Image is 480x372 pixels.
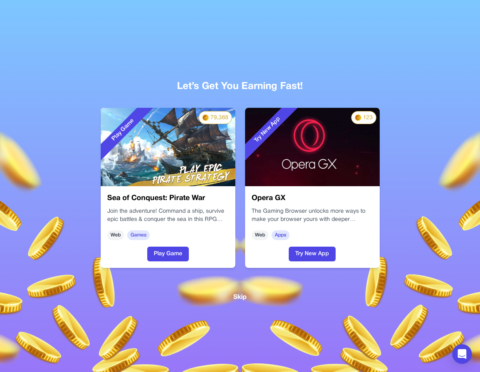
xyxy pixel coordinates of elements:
[107,207,229,224] p: Join the adventure! Command a ship, survive epic battles & conquer the sea in this RPG strategy g...
[147,247,189,261] button: Play Game
[452,344,472,364] div: Open Intercom Messenger
[272,230,290,240] span: Apps
[252,230,268,240] span: Web
[88,96,157,164] div: Play Game
[107,230,124,240] span: Web
[355,114,361,121] img: PMs
[233,96,301,164] div: Try New App
[233,292,247,303] button: Skip
[210,114,228,122] span: 79,388
[252,193,373,204] h3: Opera GX
[107,193,229,204] h3: Sea of Conquest: Pirate War
[13,80,467,93] div: Let’s Get You Earning Fast!
[252,207,373,224] p: The Gaming Browser unlocks more ways to make your browser yours with deeper personalization and a...
[289,247,336,261] button: Try New App
[363,114,373,122] span: 123
[202,114,209,121] img: PMs
[127,230,150,240] span: Games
